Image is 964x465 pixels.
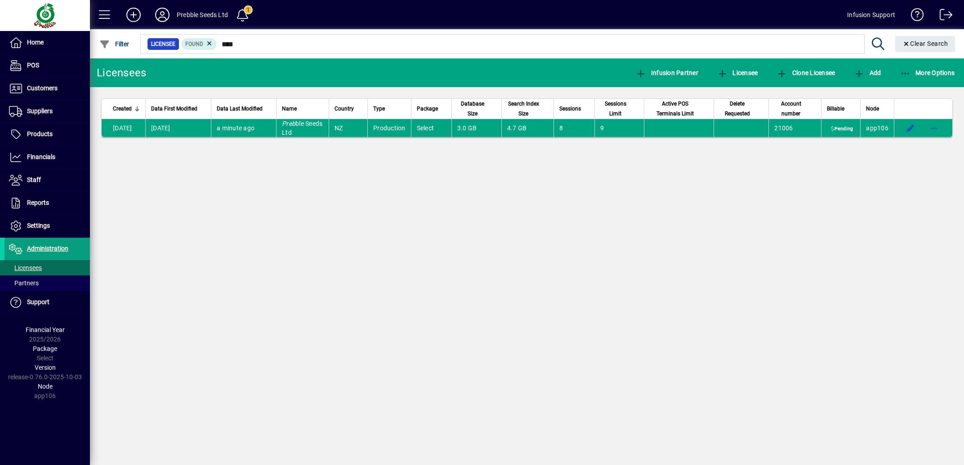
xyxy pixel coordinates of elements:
span: Products [27,130,53,137]
td: 3.0 GB [451,119,501,137]
button: Clear [895,36,955,52]
button: Add [119,7,148,23]
span: Home [27,39,44,46]
span: Data First Modified [151,104,197,114]
div: Database Size [457,99,496,119]
a: Home [4,31,90,54]
div: Data First Modified [151,104,205,114]
div: Account number [774,99,816,119]
span: Partners [9,279,39,287]
span: Account number [774,99,808,119]
span: More Options [900,69,955,76]
div: Created [113,104,140,114]
span: Licensee [151,40,175,49]
div: Sessions [559,104,589,114]
div: Type [373,104,406,114]
td: a minute ago [211,119,276,137]
button: Infusion Partner [633,65,701,81]
a: Settings [4,215,90,237]
span: Staff [27,176,41,183]
a: POS [4,54,90,77]
span: ble Seeds Ltd [282,120,322,136]
div: Search Index Size [507,99,548,119]
span: Administration [27,245,68,252]
span: Version [35,364,56,371]
span: Settings [27,222,50,229]
span: Suppliers [27,107,53,115]
button: Filter [97,36,132,52]
span: Database Size [457,99,488,119]
span: Search Index Size [507,99,540,119]
button: Add [852,65,883,81]
div: Billable [827,104,855,114]
div: Prebble Seeds Ltd [177,8,228,22]
span: Filter [99,40,129,48]
td: 9 [594,119,644,137]
mat-chip: Found Status: Found [182,38,217,50]
span: Licensee [717,69,758,76]
span: Clone Licensee [777,69,835,76]
span: Infusion Partner [635,69,698,76]
div: Sessions Limit [600,99,638,119]
td: [DATE] [102,119,145,137]
span: Sessions [559,104,581,114]
em: Preb [282,120,295,127]
button: More options [927,121,941,135]
a: Suppliers [4,100,90,123]
span: Data Last Modified [217,104,263,114]
span: Package [33,345,57,352]
span: Type [373,104,385,114]
a: Knowledge Base [904,2,924,31]
a: Partners [4,275,90,291]
span: POS [27,62,39,69]
button: Profile [148,7,177,23]
td: NZ [329,119,367,137]
a: Reports [4,192,90,214]
button: Licensee [715,65,760,81]
span: Financial Year [26,326,65,333]
span: Active POS Terminals Limit [650,99,700,119]
td: 21006 [768,119,821,137]
a: Financials [4,146,90,168]
span: Reports [27,199,49,206]
button: Edit [903,121,918,135]
span: Add [854,69,881,76]
a: Licensees [4,260,90,275]
span: Package [417,104,438,114]
button: Clone Licensee [774,65,837,81]
div: Licensees [97,66,146,80]
span: Node [866,104,879,114]
div: Delete Requested [719,99,763,119]
span: Licensees [9,264,42,271]
div: Node [866,104,888,114]
div: Country [335,104,362,114]
div: Infusion Support [847,8,895,22]
a: Support [4,291,90,314]
div: Data Last Modified [217,104,271,114]
td: 8 [553,119,594,137]
span: Pending [829,125,855,133]
a: Products [4,123,90,146]
span: Financials [27,153,55,160]
span: Node [38,383,53,390]
div: Package [417,104,446,114]
span: Sessions Limit [600,99,630,119]
span: app106.prod.infusionbusinesssoftware.com [866,124,888,132]
span: Name [282,104,297,114]
td: Production [367,119,411,137]
a: Staff [4,169,90,191]
span: Found [185,41,203,47]
span: Country [335,104,354,114]
span: Delete Requested [719,99,755,119]
td: Select [411,119,451,137]
td: [DATE] [145,119,211,137]
div: Name [282,104,323,114]
td: 4.7 GB [501,119,553,137]
a: Customers [4,77,90,100]
span: Billable [827,104,844,114]
a: Logout [933,2,953,31]
span: Clear Search [902,40,948,47]
span: Created [113,104,132,114]
span: Support [27,298,49,306]
button: More Options [898,65,957,81]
